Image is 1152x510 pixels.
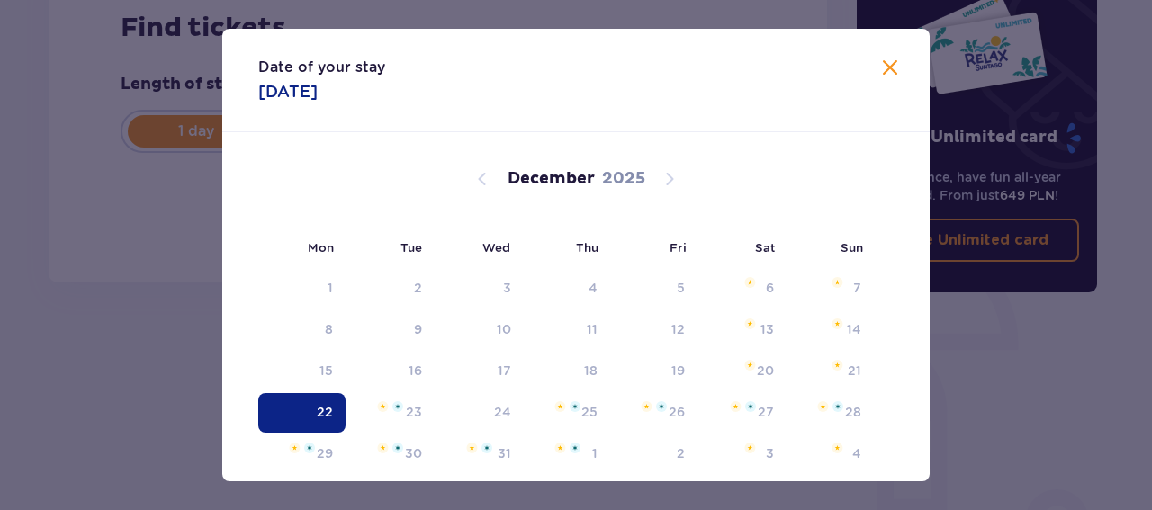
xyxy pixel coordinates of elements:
img: Orange star [641,401,652,412]
td: Sunday, December 14, 2025 [787,310,874,350]
td: Tuesday, December 23, 2025 [346,393,435,433]
td: Tuesday, December 9, 2025 [346,310,435,350]
div: 23 [406,403,422,421]
td: Monday, December 1, 2025 [258,269,346,309]
div: 22 [317,403,333,421]
p: Date of your stay [258,58,385,77]
div: 2 [677,444,685,462]
img: Orange star [744,318,756,329]
div: 13 [760,320,774,338]
div: 8 [325,320,333,338]
img: Blue star [392,401,403,412]
img: Orange star [832,360,843,371]
img: Blue star [392,443,403,453]
div: 16 [409,362,422,380]
div: 17 [498,362,511,380]
div: 4 [852,444,861,462]
img: Orange star [744,360,756,371]
div: 3 [503,279,511,297]
div: 3 [766,444,774,462]
div: 4 [589,279,598,297]
td: Wednesday, December 31, 2025 [435,434,524,474]
td: Saturday, December 20, 2025 [697,352,787,391]
img: Orange star [832,277,843,288]
div: 7 [853,279,861,297]
div: 29 [317,444,333,462]
div: 1 [328,279,333,297]
td: Date selected. Monday, December 22, 2025 [258,393,346,433]
td: Sunday, December 7, 2025 [787,269,874,309]
div: 5 [677,279,685,297]
img: Blue star [570,443,580,453]
img: Orange star [554,443,566,453]
img: Orange star [832,318,843,329]
small: Sat [755,240,775,255]
div: 18 [584,362,598,380]
td: Tuesday, December 2, 2025 [346,269,435,309]
p: 2025 [602,168,645,190]
div: 1 [592,444,598,462]
td: Tuesday, December 30, 2025 [346,434,435,474]
td: Monday, December 8, 2025 [258,310,346,350]
td: Thursday, December 4, 2025 [524,269,611,309]
div: 20 [757,362,774,380]
img: Orange star [744,443,756,453]
div: 26 [669,403,685,421]
img: Orange star [466,443,478,453]
button: Previous month [472,168,493,190]
div: 30 [405,444,422,462]
small: Wed [482,240,510,255]
td: Saturday, January 3, 2026 [697,434,787,474]
td: Friday, December 19, 2025 [610,352,697,391]
div: 10 [497,320,511,338]
img: Blue star [745,401,756,412]
td: Sunday, January 4, 2026 [787,434,874,474]
td: Thursday, January 1, 2026 [524,434,611,474]
div: 2 [414,279,422,297]
div: 21 [848,362,861,380]
div: 27 [758,403,774,421]
img: Orange star [377,443,389,453]
img: Blue star [304,443,315,453]
td: Thursday, December 11, 2025 [524,310,611,350]
td: Sunday, December 21, 2025 [787,352,874,391]
td: Friday, January 2, 2026 [610,434,697,474]
div: 24 [494,403,511,421]
div: 14 [847,320,861,338]
small: Fri [670,240,687,255]
td: Saturday, December 13, 2025 [697,310,787,350]
div: 19 [671,362,685,380]
td: Friday, December 5, 2025 [610,269,697,309]
td: Monday, December 15, 2025 [258,352,346,391]
p: [DATE] [258,81,318,103]
img: Orange star [289,443,301,453]
div: 25 [581,403,598,421]
img: Blue star [656,401,667,412]
small: Sun [841,240,863,255]
td: Thursday, December 25, 2025 [524,393,611,433]
td: Wednesday, December 17, 2025 [435,352,524,391]
img: Blue star [481,443,492,453]
div: 31 [498,444,511,462]
img: Blue star [570,401,580,412]
td: Wednesday, December 10, 2025 [435,310,524,350]
small: Mon [308,240,334,255]
td: Wednesday, December 3, 2025 [435,269,524,309]
div: 28 [845,403,861,421]
img: Orange star [730,401,742,412]
td: Saturday, December 6, 2025 [697,269,787,309]
td: Sunday, December 28, 2025 [787,393,874,433]
td: Tuesday, December 16, 2025 [346,352,435,391]
img: Orange star [832,443,843,453]
div: 12 [671,320,685,338]
div: 6 [766,279,774,297]
td: Saturday, December 27, 2025 [697,393,787,433]
img: Orange star [377,401,389,412]
img: Orange star [554,401,566,412]
td: Thursday, December 18, 2025 [524,352,611,391]
img: Orange star [744,277,756,288]
button: Close [879,58,901,80]
td: Friday, December 12, 2025 [610,310,697,350]
div: 11 [587,320,598,338]
p: December [508,168,595,190]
